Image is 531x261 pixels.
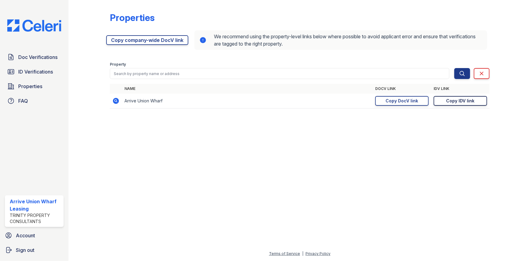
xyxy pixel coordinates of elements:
span: ID Verifications [18,68,53,75]
div: Copy IDV link [446,98,475,104]
a: Sign out [2,244,66,256]
div: | [302,251,303,256]
a: Account [2,229,66,242]
a: Copy IDV link [434,96,487,106]
th: IDV Link [431,84,490,94]
div: Trinity Property Consultants [10,212,61,225]
span: Doc Verifications [18,53,58,61]
a: FAQ [5,95,64,107]
div: Arrive Union Wharf Leasing [10,198,61,212]
th: DocV Link [373,84,431,94]
a: Doc Verifications [5,51,64,63]
a: Properties [5,80,64,92]
input: Search by property name or address [110,68,449,79]
a: ID Verifications [5,66,64,78]
div: We recommend using the property-level links below where possible to avoid applicant error and ens... [194,30,487,50]
div: Properties [110,12,155,23]
span: Properties [18,83,42,90]
span: Sign out [16,246,34,254]
a: Copy DocV link [375,96,429,106]
span: FAQ [18,97,28,105]
a: Copy company-wide DocV link [106,35,188,45]
th: Name [122,84,373,94]
a: Terms of Service [269,251,300,256]
span: Account [16,232,35,239]
a: Privacy Policy [306,251,330,256]
div: Copy DocV link [386,98,418,104]
td: Arrive Union Wharf [122,94,373,108]
label: Property [110,62,126,67]
img: CE_Logo_Blue-a8612792a0a2168367f1c8372b55b34899dd931a85d93a1a3d3e32e68fde9ad4.png [2,19,66,32]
